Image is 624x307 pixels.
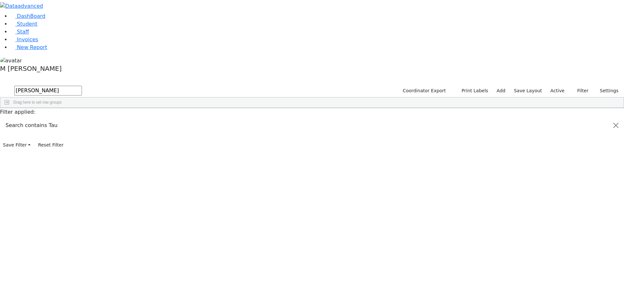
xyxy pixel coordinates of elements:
span: New Report [17,44,47,50]
a: Staff [10,29,29,35]
span: Drag here to set row groups [13,100,62,105]
button: Reset Filter [35,140,66,150]
a: Student [10,21,37,27]
button: Filter [569,86,591,96]
span: Invoices [17,36,38,43]
span: Staff [17,29,29,35]
a: Add [494,86,508,96]
a: DashBoard [10,13,45,19]
a: Invoices [10,36,38,43]
button: Close [608,116,624,134]
a: New Report [10,44,47,50]
span: Student [17,21,37,27]
button: Save Layout [511,86,545,96]
span: DashBoard [17,13,45,19]
button: Print Labels [454,86,491,96]
button: Coordinator Export [398,86,449,96]
label: Active [548,86,567,96]
input: Search [14,86,82,96]
button: Settings [591,86,621,96]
